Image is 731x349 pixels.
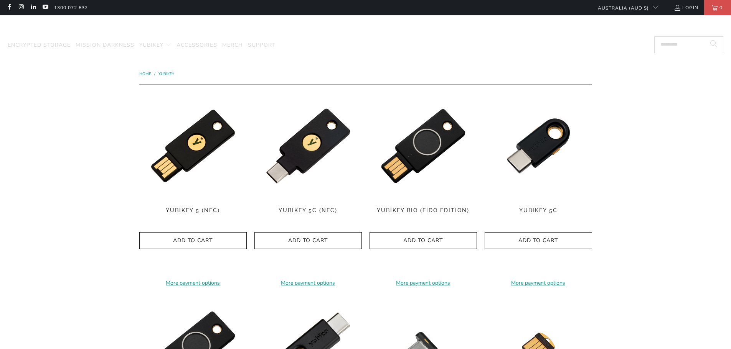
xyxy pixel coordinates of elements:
[76,41,134,49] span: Mission Darkness
[6,5,12,11] a: Trust Panda Australia on Facebook
[139,36,172,54] summary: YubiKey
[370,207,477,214] span: YubiKey Bio (FIDO Edition)
[139,92,247,200] img: YubiKey 5 (NFC) - Trust Panda
[139,207,247,214] span: YubiKey 5 (NFC)
[139,92,247,200] a: YubiKey 5 (NFC) - Trust Panda YubiKey 5 (NFC) - Trust Panda
[254,207,362,214] span: YubiKey 5C (NFC)
[370,92,477,200] a: YubiKey Bio (FIDO Edition) - Trust Panda YubiKey Bio (FIDO Edition) - Trust Panda
[177,36,217,54] a: Accessories
[326,19,405,35] img: Trust Panda Australia
[262,238,354,244] span: Add to Cart
[485,207,592,224] a: YubiKey 5C
[154,71,155,77] span: /
[654,36,723,53] input: Search...
[485,232,592,249] button: Add to Cart
[8,36,71,54] a: Encrypted Storage
[139,71,152,77] a: Home
[370,279,477,287] a: More payment options
[248,41,276,49] span: Support
[158,71,174,77] a: YubiKey
[370,207,477,224] a: YubiKey Bio (FIDO Edition)
[8,41,71,49] span: Encrypted Storage
[18,5,24,11] a: Trust Panda Australia on Instagram
[485,92,592,200] a: YubiKey 5C - Trust Panda YubiKey 5C - Trust Panda
[370,92,477,200] img: YubiKey Bio (FIDO Edition) - Trust Panda
[54,3,88,12] a: 1300 072 632
[139,207,247,224] a: YubiKey 5 (NFC)
[704,36,723,53] button: Search
[139,232,247,249] button: Add to Cart
[254,207,362,224] a: YubiKey 5C (NFC)
[485,92,592,200] img: YubiKey 5C - Trust Panda
[30,5,36,11] a: Trust Panda Australia on LinkedIn
[370,232,477,249] button: Add to Cart
[485,279,592,287] a: More payment options
[378,238,469,244] span: Add to Cart
[254,92,362,200] img: YubiKey 5C (NFC) - Trust Panda
[248,36,276,54] a: Support
[222,41,243,49] span: Merch
[177,41,217,49] span: Accessories
[147,238,239,244] span: Add to Cart
[8,36,276,54] nav: Translation missing: en.navigation.header.main_nav
[222,36,243,54] a: Merch
[139,41,163,49] span: YubiKey
[139,279,247,287] a: More payment options
[76,36,134,54] a: Mission Darkness
[254,232,362,249] button: Add to Cart
[254,92,362,200] a: YubiKey 5C (NFC) - Trust Panda YubiKey 5C (NFC) - Trust Panda
[139,71,151,77] span: Home
[674,3,698,12] a: Login
[485,207,592,214] span: YubiKey 5C
[42,5,48,11] a: Trust Panda Australia on YouTube
[493,238,584,244] span: Add to Cart
[254,279,362,287] a: More payment options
